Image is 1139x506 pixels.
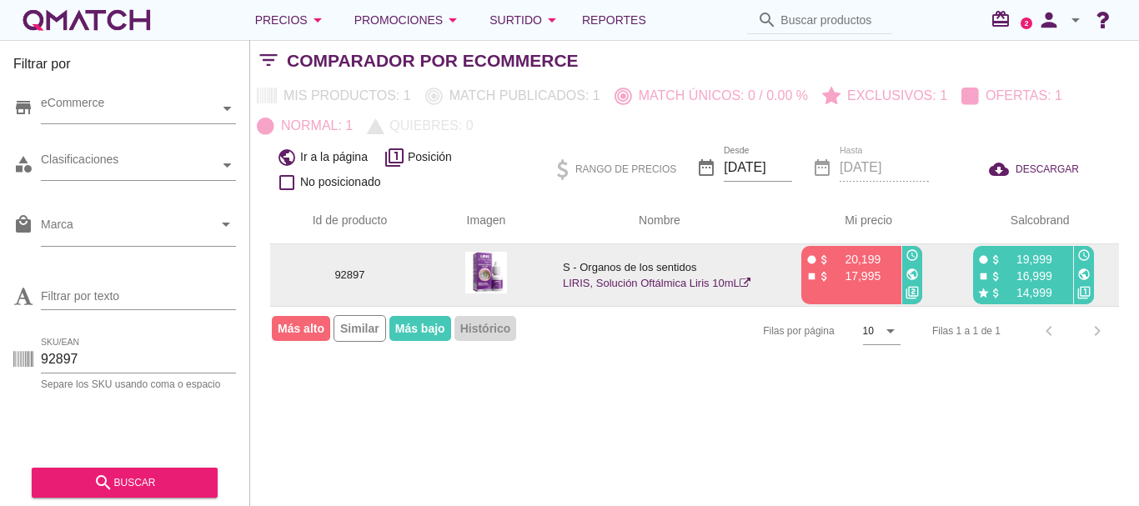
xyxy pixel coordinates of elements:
[277,148,297,168] i: public
[274,116,353,136] p: Normal: 1
[255,10,328,30] div: Precios
[976,154,1092,184] button: DESCARGAR
[990,253,1002,266] i: attach_money
[277,173,297,193] i: check_box_outline_blank
[906,286,919,299] i: filter_2
[13,54,236,81] h3: Filtrar por
[300,173,381,191] span: No posicionado
[341,3,477,37] button: Promociones
[1025,19,1029,27] text: 2
[250,111,360,141] button: Normal: 1
[272,316,330,341] span: Más alto
[13,98,33,118] i: store
[608,81,815,111] button: Match únicos: 0 / 0.00 %
[465,252,507,293] img: 92897_275.jpg
[384,148,404,168] i: filter_1
[20,3,153,37] a: white-qmatch-logo
[830,251,881,268] p: 20,199
[13,154,33,174] i: category
[1077,268,1091,281] i: public
[13,214,33,234] i: local_mall
[1066,10,1086,30] i: arrow_drop_down
[563,259,756,276] p: S - Organos de los sentidos
[596,307,901,355] div: Filas por página
[815,81,955,111] button: Exclusivos: 1
[818,253,830,266] i: attach_money
[1002,284,1052,301] p: 14,999
[32,468,218,498] button: buscar
[300,148,368,166] span: Ir a la página
[990,287,1002,299] i: attach_money
[780,7,882,33] input: Buscar productos
[1032,8,1066,32] i: person
[287,48,579,74] h2: Comparador por eCommerce
[542,10,562,30] i: arrow_drop_down
[1002,268,1052,284] p: 16,999
[977,270,990,283] i: stop
[389,316,451,341] span: Más bajo
[41,379,236,389] div: Separe los SKU usando coma o espacio
[776,198,947,244] th: Mi precio: Not sorted. Activate to sort ascending.
[989,159,1016,179] i: cloud_download
[805,253,818,266] i: fiber_manual_record
[724,154,792,181] input: Desde
[979,86,1062,106] p: Ofertas: 1
[818,270,830,283] i: attach_money
[906,268,919,281] i: public
[955,81,1070,111] button: Ofertas: 1
[543,198,776,244] th: Nombre: Not sorted.
[932,323,1001,338] div: Filas 1 a 1 de 1
[977,253,990,266] i: fiber_manual_record
[696,158,716,178] i: date_range
[991,9,1017,29] i: redeem
[290,267,409,283] p: 92897
[563,277,750,289] a: LIRIS, Solución Oftálmica Liris 10mL
[830,268,881,284] p: 17,995
[443,10,463,30] i: arrow_drop_down
[1016,162,1079,177] span: DESCARGAR
[632,86,808,106] p: Match únicos: 0 / 0.00 %
[216,214,236,234] i: arrow_drop_down
[308,10,328,30] i: arrow_drop_down
[250,60,287,61] i: filter_list
[1021,18,1032,29] a: 2
[582,10,646,30] span: Reportes
[1077,286,1091,299] i: filter_1
[489,10,562,30] div: Surtido
[1002,251,1052,268] p: 19,999
[977,287,990,299] i: star
[93,473,113,493] i: search
[454,316,517,341] span: Histórico
[881,321,901,341] i: arrow_drop_down
[805,270,818,283] i: stop
[990,270,1002,283] i: attach_money
[863,323,874,338] div: 10
[840,86,947,106] p: Exclusivos: 1
[45,473,204,493] div: buscar
[757,10,777,30] i: search
[334,315,386,342] span: Similar
[947,198,1119,244] th: Salcobrand: Not sorted. Activate to sort ascending.
[408,148,452,166] span: Posición
[429,198,543,244] th: Imagen: Not sorted.
[354,10,464,30] div: Promociones
[242,3,341,37] button: Precios
[1077,248,1091,262] i: access_time
[575,3,653,37] a: Reportes
[906,248,919,262] i: access_time
[476,3,575,37] button: Surtido
[270,198,429,244] th: Id de producto: Not sorted.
